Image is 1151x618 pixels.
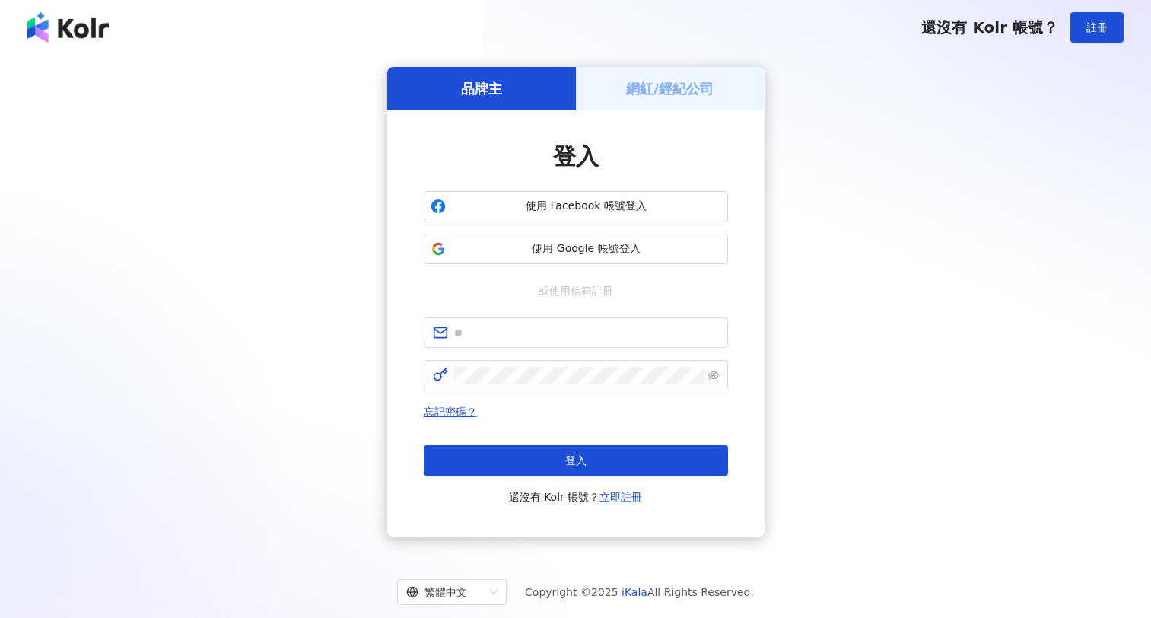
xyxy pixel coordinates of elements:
[1086,21,1108,33] span: 註冊
[565,454,587,467] span: 登入
[406,580,484,604] div: 繁體中文
[553,143,599,170] span: 登入
[622,586,647,598] a: iKala
[626,79,714,98] h5: 網紅/經紀公司
[1070,12,1124,43] button: 註冊
[424,191,728,221] button: 使用 Facebook 帳號登入
[921,18,1058,37] span: 還沒有 Kolr 帳號？
[452,241,721,256] span: 使用 Google 帳號登入
[452,199,721,214] span: 使用 Facebook 帳號登入
[509,488,643,506] span: 還沒有 Kolr 帳號？
[424,406,477,418] a: 忘記密碼？
[424,445,728,476] button: 登入
[528,282,624,299] span: 或使用信箱註冊
[708,370,719,381] span: eye-invisible
[599,491,642,503] a: 立即註冊
[27,12,109,43] img: logo
[424,234,728,264] button: 使用 Google 帳號登入
[525,583,754,601] span: Copyright © 2025 All Rights Reserved.
[461,79,502,98] h5: 品牌主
